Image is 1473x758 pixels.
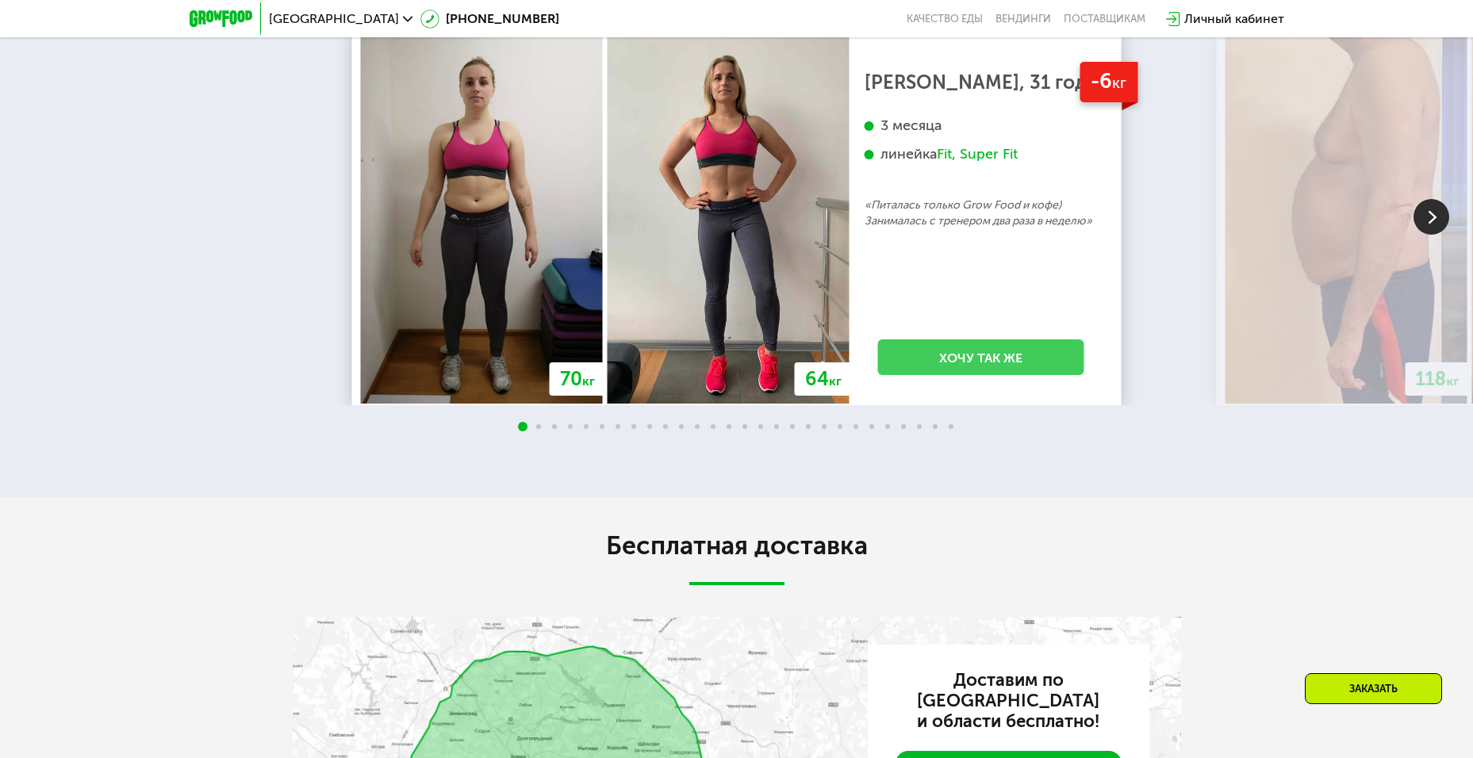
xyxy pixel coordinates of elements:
[896,670,1122,732] h3: Доставим по [GEOGRAPHIC_DATA] и области бесплатно!
[907,13,983,25] a: Качество еды
[1112,74,1126,92] span: кг
[1080,62,1137,102] div: -6
[865,75,1098,90] div: [PERSON_NAME], 31 год
[829,373,842,389] span: кг
[865,117,1098,135] div: 3 месяца
[1447,373,1460,389] span: кг
[795,362,852,396] div: 64
[1064,13,1145,25] div: поставщикам
[293,530,1181,561] h2: Бесплатная доставка
[937,145,1018,163] div: Fit, Super Fit
[1406,362,1470,396] div: 118
[582,373,595,389] span: кг
[420,10,559,29] a: [PHONE_NUMBER]
[269,13,399,25] span: [GEOGRAPHIC_DATA]
[865,197,1098,229] p: «Питалась только Grow Food и кофе) Занималась с тренером два раза в неделю»
[878,339,1084,375] a: Хочу так же
[1414,199,1449,235] img: Slide right
[865,145,1098,163] div: линейка
[995,13,1051,25] a: Вендинги
[1305,673,1442,704] div: Заказать
[550,362,605,396] div: 70
[1184,10,1284,29] div: Личный кабинет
